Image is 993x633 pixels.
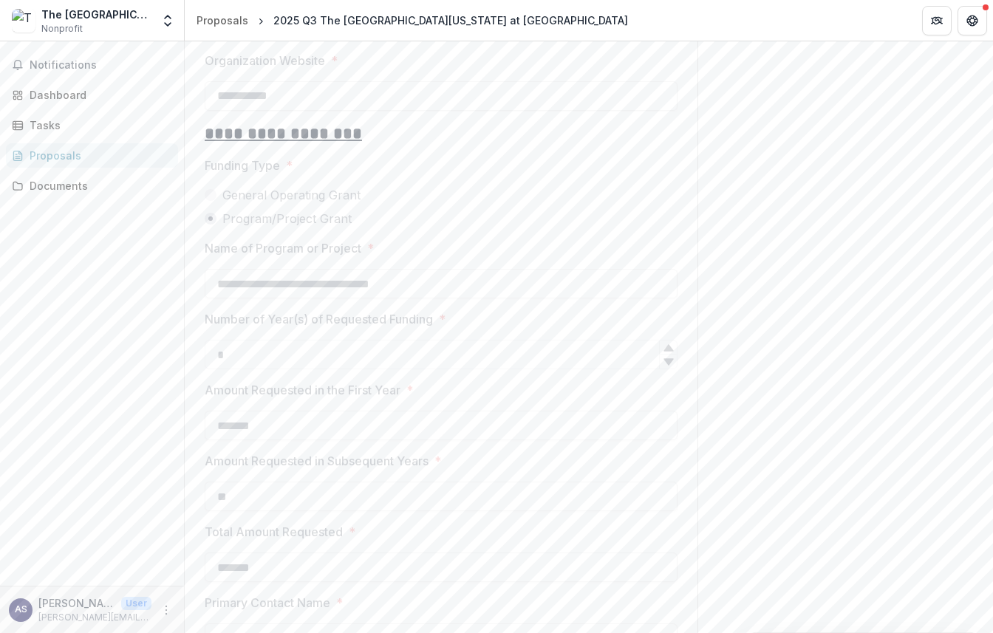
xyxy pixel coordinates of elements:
p: Organization Website [205,52,325,69]
p: [PERSON_NAME] [38,595,115,611]
p: Amount Requested in the First Year [205,381,400,399]
button: Notifications [6,53,178,77]
nav: breadcrumb [191,10,634,31]
div: The [GEOGRAPHIC_DATA][US_STATE] at [GEOGRAPHIC_DATA] ([GEOGRAPHIC_DATA]) [41,7,151,22]
div: Tasks [30,117,166,133]
p: Funding Type [205,157,280,174]
a: Tasks [6,113,178,137]
button: Open entity switcher [157,6,178,35]
button: Partners [922,6,952,35]
div: Dashboard [30,87,166,103]
img: The University of Texas Health Science Center at Houston (Public Health School) [12,9,35,32]
div: Amanda Swift [15,605,27,615]
button: More [157,601,175,619]
span: Program/Project Grant [222,210,352,227]
div: 2025 Q3 The [GEOGRAPHIC_DATA][US_STATE] at [GEOGRAPHIC_DATA] [273,13,628,28]
a: Proposals [6,143,178,168]
p: Total Amount Requested [205,523,343,541]
p: Amount Requested in Subsequent Years [205,452,429,470]
a: Proposals [191,10,254,31]
a: Dashboard [6,83,178,107]
div: Proposals [30,148,166,163]
span: General Operating Grant [222,186,361,204]
span: Notifications [30,59,172,72]
p: Number of Year(s) of Requested Funding [205,310,433,328]
p: [PERSON_NAME][EMAIL_ADDRESS][DOMAIN_NAME] [38,611,151,624]
p: Primary Contact Name [205,594,330,612]
span: Nonprofit [41,22,83,35]
button: Get Help [958,6,987,35]
div: Documents [30,178,166,194]
p: User [121,597,151,610]
div: Proposals [197,13,248,28]
p: Name of Program or Project [205,239,361,257]
a: Documents [6,174,178,198]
